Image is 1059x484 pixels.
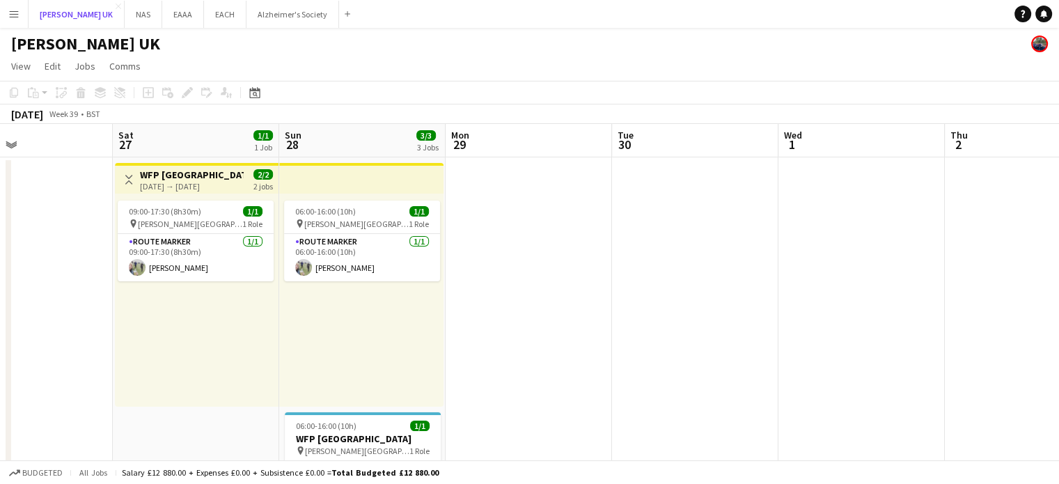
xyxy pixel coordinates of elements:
[118,129,134,141] span: Sat
[86,109,100,119] div: BST
[253,130,273,141] span: 1/1
[74,60,95,72] span: Jobs
[950,129,968,141] span: Thu
[162,1,204,28] button: EAAA
[77,467,110,478] span: All jobs
[449,136,469,153] span: 29
[253,180,273,192] div: 2 jobs
[615,136,634,153] span: 30
[11,33,160,54] h1: [PERSON_NAME] UK
[331,467,439,478] span: Total Budgeted £12 880.00
[118,201,274,281] app-job-card: 09:00-17:30 (8h30m)1/1 [PERSON_NAME][GEOGRAPHIC_DATA]1 RoleRoute Marker1/109:00-17:30 (8h30m)[PER...
[409,219,429,229] span: 1 Role
[948,136,968,153] span: 2
[6,57,36,75] a: View
[204,1,246,28] button: EACH
[109,60,141,72] span: Comms
[284,234,440,281] app-card-role: Route Marker1/106:00-16:00 (10h)[PERSON_NAME]
[11,107,43,121] div: [DATE]
[246,1,339,28] button: Alzheimer's Society
[69,57,101,75] a: Jobs
[45,60,61,72] span: Edit
[253,169,273,180] span: 2/2
[129,206,201,217] span: 09:00-17:30 (8h30m)
[1031,36,1048,52] app-user-avatar: Felicity Taylor-Armstrong
[304,219,409,229] span: [PERSON_NAME][GEOGRAPHIC_DATA]
[618,129,634,141] span: Tue
[305,446,409,456] span: [PERSON_NAME][GEOGRAPHIC_DATA]
[409,206,429,217] span: 1/1
[296,421,356,431] span: 06:00-16:00 (10h)
[283,136,301,153] span: 28
[782,136,802,153] span: 1
[284,201,440,281] app-job-card: 06:00-16:00 (10h)1/1 [PERSON_NAME][GEOGRAPHIC_DATA]1 RoleRoute Marker1/106:00-16:00 (10h)[PERSON_...
[39,57,66,75] a: Edit
[125,1,162,28] button: NAS
[7,465,65,481] button: Budgeted
[242,219,262,229] span: 1 Role
[140,169,244,181] h3: WFP [GEOGRAPHIC_DATA]
[116,136,134,153] span: 27
[409,446,430,456] span: 1 Role
[784,129,802,141] span: Wed
[295,206,356,217] span: 06:00-16:00 (10h)
[254,142,272,153] div: 1 Job
[417,142,439,153] div: 3 Jobs
[22,468,63,478] span: Budgeted
[11,60,31,72] span: View
[410,421,430,431] span: 1/1
[122,467,439,478] div: Salary £12 880.00 + Expenses £0.00 + Subsistence £0.00 =
[46,109,81,119] span: Week 39
[243,206,262,217] span: 1/1
[285,432,441,445] h3: WFP [GEOGRAPHIC_DATA]
[118,234,274,281] app-card-role: Route Marker1/109:00-17:30 (8h30m)[PERSON_NAME]
[285,129,301,141] span: Sun
[29,1,125,28] button: [PERSON_NAME] UK
[416,130,436,141] span: 3/3
[104,57,146,75] a: Comms
[451,129,469,141] span: Mon
[140,181,244,192] div: [DATE] → [DATE]
[138,219,242,229] span: [PERSON_NAME][GEOGRAPHIC_DATA]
